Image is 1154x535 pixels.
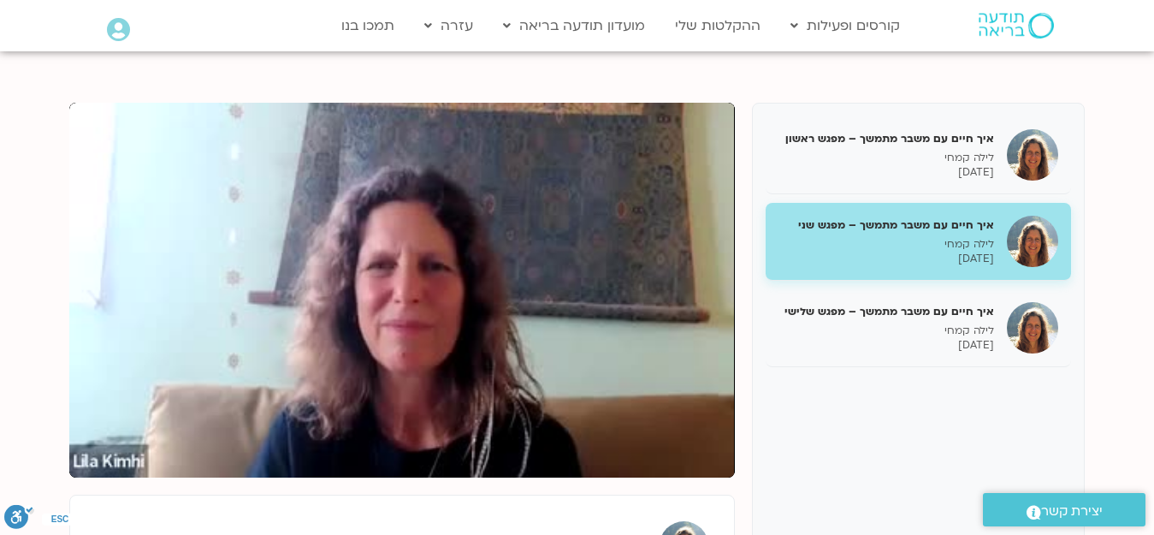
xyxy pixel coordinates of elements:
[778,165,994,180] p: [DATE]
[979,13,1054,39] img: תודעה בריאה
[1041,500,1103,523] span: יצירת קשר
[983,493,1145,526] a: יצירת קשר
[333,9,403,42] a: תמכו בנו
[778,252,994,266] p: [DATE]
[778,151,994,165] p: לילה קמחי
[494,9,654,42] a: מועדון תודעה בריאה
[778,338,994,353] p: [DATE]
[1007,216,1058,267] img: איך חיים עם משבר מתמשך – מפגש שני
[778,237,994,252] p: לילה קמחי
[778,324,994,338] p: לילה קמחי
[782,9,908,42] a: קורסים ופעילות
[778,304,994,319] h5: איך חיים עם משבר מתמשך – מפגש שלישי
[1007,302,1058,354] img: איך חיים עם משבר מתמשך – מפגש שלישי
[778,217,994,233] h5: איך חיים עם משבר מתמשך – מפגש שני
[666,9,769,42] a: ההקלטות שלי
[416,9,482,42] a: עזרה
[778,131,994,146] h5: איך חיים עם משבר מתמשך – מפגש ראשון
[1007,129,1058,181] img: איך חיים עם משבר מתמשך – מפגש ראשון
